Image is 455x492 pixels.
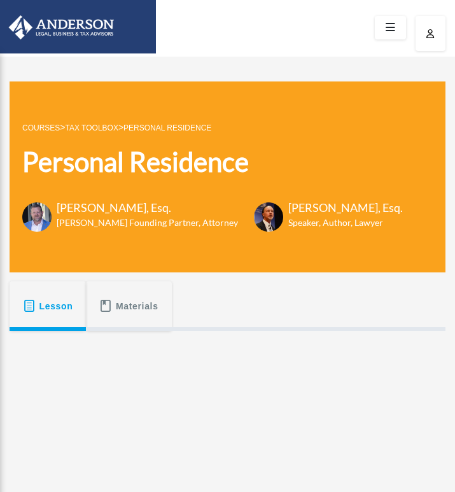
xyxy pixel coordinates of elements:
a: Tax Toolbox [66,123,118,132]
h6: Speaker, Author, Lawyer [288,216,387,229]
span: Lesson [39,295,73,318]
p: > > [22,120,403,136]
img: Toby-circle-head.png [22,202,52,232]
h3: [PERSON_NAME], Esq. [57,200,238,216]
img: Scott-Estill-Headshot.png [254,202,283,232]
h1: Personal Residence [22,143,403,181]
h6: [PERSON_NAME] Founding Partner, Attorney [57,216,238,229]
span: Materials [116,295,158,318]
h3: [PERSON_NAME], Esq. [288,200,403,216]
a: COURSES [22,123,60,132]
a: Personal Residence [123,123,211,132]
